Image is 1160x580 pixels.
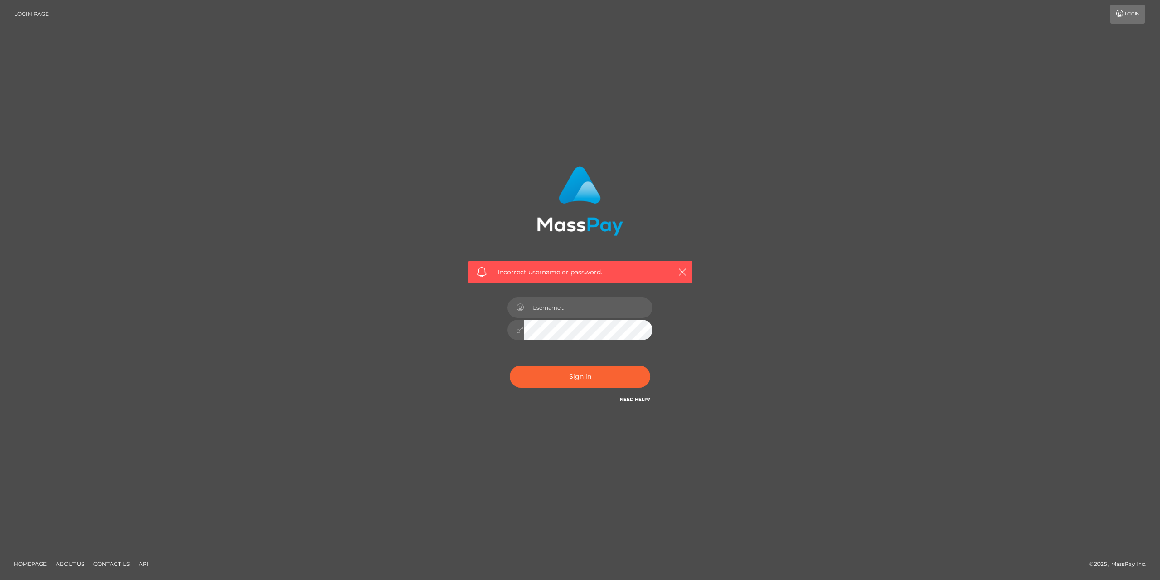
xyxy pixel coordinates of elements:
[1089,559,1153,569] div: © 2025 , MassPay Inc.
[90,557,133,571] a: Contact Us
[1110,5,1145,24] a: Login
[498,268,663,277] span: Incorrect username or password.
[10,557,50,571] a: Homepage
[537,166,623,236] img: MassPay Login
[524,297,652,318] input: Username...
[52,557,88,571] a: About Us
[510,366,650,388] button: Sign in
[620,396,650,402] a: Need Help?
[14,5,49,24] a: Login Page
[135,557,152,571] a: API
